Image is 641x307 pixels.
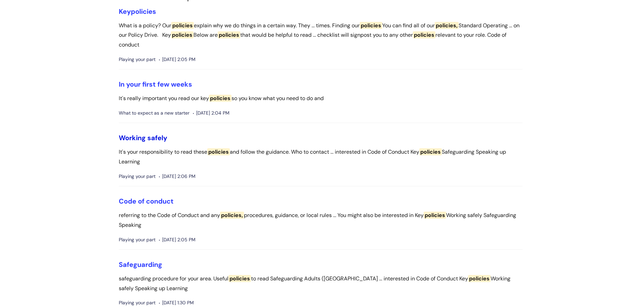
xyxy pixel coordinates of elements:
span: policies [424,212,446,219]
span: policies, [435,22,459,29]
span: policies [209,95,232,102]
span: [DATE] 1:30 PM [159,299,194,307]
span: policies [171,31,193,38]
span: [DATE] 2:06 PM [159,172,195,181]
span: What to expect as a new starter [119,109,189,117]
span: policies [228,275,251,282]
a: Keypolicies [119,7,156,16]
span: policies [171,22,194,29]
span: policies [207,148,230,155]
span: [DATE] 2:04 PM [193,109,229,117]
span: policies [360,22,382,29]
a: In your first few weeks [119,80,192,89]
p: It's really important you read our key so you know what you need to do and [119,94,523,103]
span: policies, [220,212,244,219]
span: policies [131,7,156,16]
a: Working safely [119,133,167,142]
a: Code of conduct [119,197,174,206]
a: Safeguarding [119,260,162,269]
span: [DATE] 2:05 PM [159,55,195,64]
p: It's your responsibility to read these and follow the guidance. Who to contact ... interested in ... [119,147,523,167]
span: policies [413,31,435,38]
span: Playing your part [119,299,155,307]
span: Playing your part [119,236,155,244]
p: referring to the Code of Conduct and any procedures, guidance, or local rules ... You might also ... [119,211,523,230]
p: What is a policy? Our explain why we do things in a certain way. They ... times. Finding our You ... [119,21,523,50]
p: safeguarding procedure for your area. Useful to read Safeguarding Adults ([GEOGRAPHIC_DATA] ... i... [119,274,523,294]
span: policies [218,31,240,38]
span: Playing your part [119,55,155,64]
span: policies [419,148,442,155]
span: Playing your part [119,172,155,181]
span: [DATE] 2:05 PM [159,236,195,244]
span: policies [468,275,491,282]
